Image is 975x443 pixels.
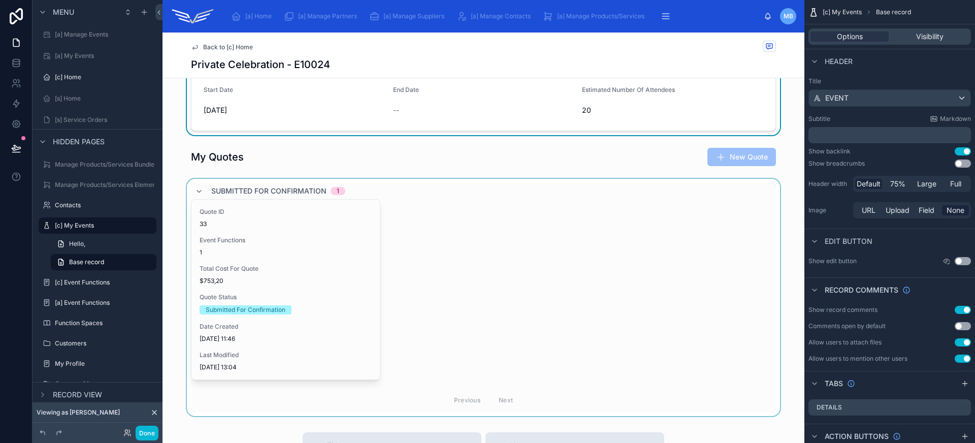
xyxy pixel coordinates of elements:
span: Hidden pages [53,137,105,147]
div: Show record comments [808,306,877,314]
span: Record view [53,390,102,400]
span: Default [857,179,881,189]
button: EVENT [808,89,971,107]
span: Estimated Number Of Attendees [582,86,675,93]
label: [a] My Events [55,52,154,60]
label: Customers [55,339,154,347]
img: App logo [171,8,215,24]
span: [DATE] [204,105,385,115]
a: [a] Home [228,7,279,25]
a: [c] My Events [39,217,156,234]
a: Manage Products/Services Element [39,177,156,193]
span: Menu [53,7,74,17]
span: Edit button [825,236,872,246]
label: Details [817,403,842,412]
span: MB [784,12,793,20]
div: scrollable content [808,127,971,143]
span: Base record [69,258,104,266]
span: Header [825,56,853,67]
label: Title [808,77,971,85]
span: [a] Home [245,12,272,20]
label: [s] Home [55,94,154,103]
label: [s] Service Orders [55,116,154,124]
a: Base record [51,254,156,270]
span: 75% [890,179,905,189]
div: Show backlink [808,147,851,155]
label: My Profile [55,360,154,368]
label: Show edit button [808,257,857,265]
a: Contacts [39,197,156,213]
span: EVENT [825,93,849,103]
span: Options [837,31,863,42]
div: Comments open by default [808,322,886,330]
span: Viewing as [PERSON_NAME] [37,408,120,417]
span: Visibility [916,31,944,42]
a: [a] Manage Products/Services [540,7,652,25]
span: End Date [393,86,419,93]
label: [c] My Events [55,221,150,230]
a: [c] Event Functions [39,274,156,291]
div: Show breadcrumbs [808,160,865,168]
label: Manage Products/Services Bundle [55,161,154,169]
label: [a] Event Functions [55,299,154,307]
a: Markdown [930,115,971,123]
span: Field [919,205,934,215]
span: [a] Manage Products/Services [557,12,644,20]
span: Full [950,179,961,189]
span: Markdown [940,115,971,123]
a: My Profile [39,356,156,372]
span: Large [917,179,936,189]
button: Done [136,426,158,440]
span: [a] Manage Suppliers [383,12,444,20]
a: Contacts 01 [39,376,156,392]
a: [a] My Events [39,48,156,64]
span: -- [393,105,399,115]
span: Back to [c] Home [203,43,253,51]
a: [c] Home [39,69,156,85]
label: Subtitle [808,115,830,123]
a: Customers [39,335,156,352]
a: Hello, [51,236,156,252]
label: [c] Event Functions [55,278,154,287]
a: [a] Manage Suppliers [366,7,451,25]
span: Tabs [825,378,843,389]
span: 20 [582,105,763,115]
span: [a] Manage Contacts [471,12,531,20]
span: Base record [876,8,911,16]
label: Image [808,206,849,214]
label: Contacts [55,201,154,209]
a: [s] Home [39,90,156,107]
span: Upload [886,205,909,215]
div: scrollable content [223,5,764,27]
a: Manage Products/Services Bundle [39,156,156,173]
a: [a] Manage Partners [281,7,364,25]
a: [a] Event Functions [39,295,156,311]
a: Function Spaces [39,315,156,331]
span: URL [862,205,875,215]
span: Hello, [69,240,85,248]
label: Function Spaces [55,319,154,327]
a: [a] Manage Contacts [453,7,538,25]
span: Record comments [825,285,898,295]
span: None [947,205,964,215]
div: Allow users to mention other users [808,355,907,363]
label: Contacts 01 [55,380,154,388]
a: [a] Manage Events [39,26,156,43]
label: Header width [808,180,849,188]
h1: Private Celebration - E10024 [191,57,330,72]
span: Start Date [204,86,233,93]
a: Back to [c] Home [191,43,253,51]
label: [c] Home [55,73,154,81]
div: Allow users to attach files [808,338,882,346]
label: Manage Products/Services Element [55,181,158,189]
span: [a] Manage Partners [298,12,357,20]
label: [a] Manage Events [55,30,154,39]
span: [c] My Events [823,8,862,16]
a: [s] Service Orders [39,112,156,128]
